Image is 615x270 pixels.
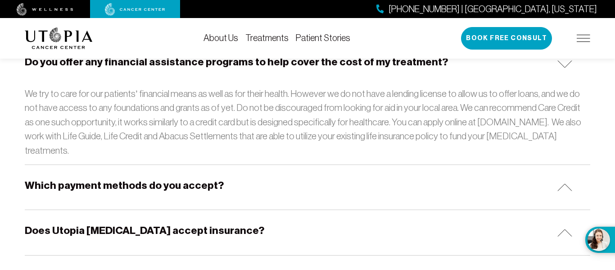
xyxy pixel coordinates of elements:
[105,3,165,16] img: cancer center
[245,33,289,43] a: Treatments
[25,87,590,158] p: We try to care for our patients’ financial means as well as for their health. However we do not h...
[25,224,264,238] h5: Does Utopia [MEDICAL_DATA] accept insurance?
[557,229,572,237] img: icon
[296,33,350,43] a: Patient Stories
[25,55,448,69] h5: Do you offer any financial assistance programs to help cover the cost of my treatment?
[577,35,590,42] img: icon-hamburger
[203,33,238,43] a: About Us
[557,183,572,191] img: icon
[389,3,597,16] span: [PHONE_NUMBER] | [GEOGRAPHIC_DATA], [US_STATE]
[25,178,224,192] h5: Which payment methods do you accept?
[461,27,552,50] button: Book Free Consult
[376,3,597,16] a: [PHONE_NUMBER] | [GEOGRAPHIC_DATA], [US_STATE]
[557,60,572,68] img: icon
[17,3,73,16] img: wellness
[25,27,93,49] img: logo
